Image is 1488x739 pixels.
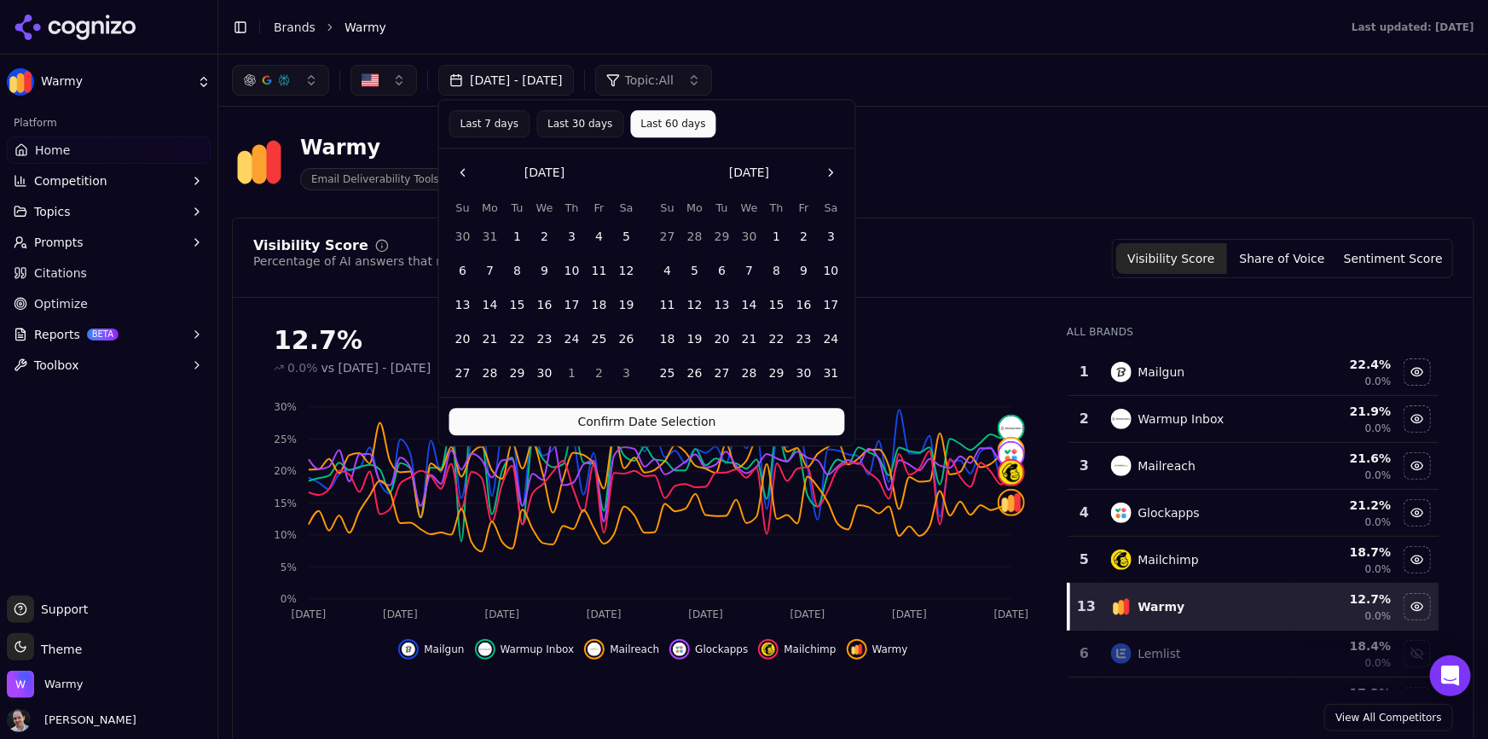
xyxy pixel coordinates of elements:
span: 0.0% [287,359,318,376]
button: Go to the Next Month [818,159,845,186]
button: Monday, May 5th, 2025 [681,258,709,285]
button: Tuesday, April 22nd, 2025 [504,326,531,353]
tspan: 30% [274,401,297,413]
div: Warmy [300,134,450,161]
img: glockapps [1111,503,1132,523]
button: Sunday, April 13th, 2025 [449,292,477,319]
div: Visibility Score [253,239,368,253]
button: Wednesday, April 9th, 2025 [531,258,559,285]
th: Monday [477,200,504,216]
div: 1 [1075,362,1094,382]
button: Saturday, May 24th, 2025 [818,326,845,353]
span: Prompts [34,234,84,251]
button: Tuesday, April 8th, 2025 [504,258,531,285]
button: Tuesday, May 13th, 2025 [709,292,736,319]
button: Friday, April 4th, 2025 [586,224,613,251]
tspan: [DATE] [292,609,327,621]
button: Friday, May 23rd, 2025 [790,326,818,353]
span: Warmy [41,74,190,90]
span: 0.0% [1365,562,1392,576]
tr: 17.2%Show lemwarm data [1068,678,1439,724]
button: Friday, May 30th, 2025 [790,360,818,387]
button: Share of Voice [1227,243,1338,274]
tspan: 0% [281,593,297,605]
tspan: [DATE] [587,609,622,621]
span: Optimize [34,295,88,312]
img: lemlist [1111,643,1132,664]
button: Go to the Previous Month [449,159,477,186]
button: Friday, April 25th, 2025 [586,326,613,353]
button: Show lemlist data [1404,640,1431,667]
button: Hide mailchimp data [1404,546,1431,573]
tspan: 10% [274,529,297,541]
span: 0.0% [1365,656,1392,670]
div: Warmy [1138,598,1185,615]
button: Tuesday, April 29th, 2025 [504,360,531,387]
span: Mailreach [610,643,659,656]
button: Toolbox [7,352,211,379]
img: mailreach [588,643,601,656]
button: Wednesday, April 16th, 2025 [531,292,559,319]
th: Wednesday [736,200,763,216]
button: Monday, April 28th, 2025 [477,360,504,387]
th: Monday [681,200,709,216]
span: 0.0% [1365,609,1392,623]
nav: breadcrumb [274,19,1317,36]
a: Home [7,137,211,164]
button: ReportsBETA [7,321,211,348]
div: Glockapps [1138,504,1201,521]
button: Last 7 days [449,110,530,137]
img: Warmy [7,68,34,96]
button: Tuesday, May 27th, 2025 [709,360,736,387]
button: Hide mailgun data [398,639,464,660]
div: Mailgun [1138,364,1185,381]
button: Hide glockapps data [1404,499,1431,527]
div: Mailchimp [1138,551,1199,568]
img: mailgun [1111,362,1132,382]
div: Open Intercom Messenger [1430,655,1471,696]
button: Visibility Score [1116,243,1227,274]
tr: 3mailreachMailreach21.6%0.0%Hide mailreach data [1068,443,1439,490]
div: 4 [1075,503,1094,523]
span: Topic: All [625,72,674,89]
button: Thursday, April 17th, 2025 [559,292,586,319]
button: Saturday, May 31st, 2025 [818,360,845,387]
button: Thursday, May 8th, 2025 [763,258,790,285]
button: Saturday, May 10th, 2025 [818,258,845,285]
span: Warmy [44,677,83,692]
tr: 1mailgunMailgun22.4%0.0%Hide mailgun data [1068,349,1439,396]
th: Thursday [763,200,790,216]
button: Hide mailreach data [584,639,659,660]
img: glockapps [673,643,686,656]
button: Saturday, May 3rd, 2025 [613,360,640,387]
button: Sunday, May 4th, 2025 [654,258,681,285]
span: Citations [34,265,87,282]
span: Theme [34,643,82,656]
button: Wednesday, May 14th, 2025 [736,292,763,319]
img: mailchimp [1111,550,1132,570]
tspan: 25% [274,434,297,445]
button: Friday, May 2nd, 2025 [790,224,818,251]
tspan: 20% [274,465,297,477]
img: glockapps [999,443,1023,467]
button: Wednesday, May 21st, 2025 [736,326,763,353]
button: Open organization switcher [7,671,83,698]
img: mailchimp [761,643,775,656]
button: Thursday, May 1st, 2025 [763,224,790,251]
span: Home [35,142,70,159]
button: Sunday, May 11th, 2025 [654,292,681,319]
button: Wednesday, April 2nd, 2025 [531,224,559,251]
th: Sunday [449,200,477,216]
img: warmy [999,491,1023,515]
tspan: 5% [281,562,297,573]
tspan: [DATE] [688,609,723,621]
span: Email Deliverability Tools [300,168,450,190]
button: Hide mailreach data [1404,452,1431,480]
button: Hide mailchimp data [758,639,836,660]
th: Saturday [613,200,640,216]
div: 12.7% [274,325,1033,356]
span: vs [DATE] - [DATE] [321,359,431,376]
tr: 2warmup inboxWarmup Inbox21.9%0.0%Hide warmup inbox data [1068,396,1439,443]
button: Saturday, April 19th, 2025 [613,292,640,319]
span: 0.0% [1365,422,1392,435]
